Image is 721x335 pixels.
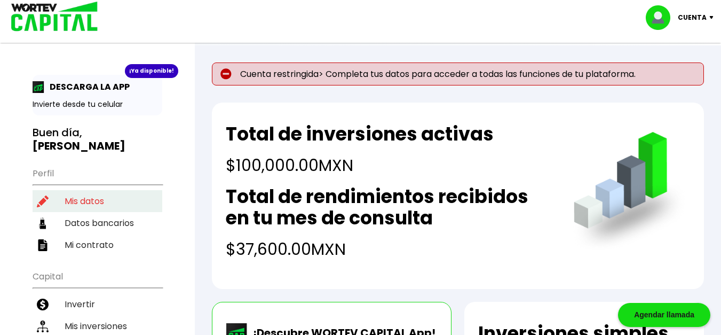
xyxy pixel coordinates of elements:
img: profile-image [646,5,678,30]
img: inversiones-icon.6695dc30.svg [37,321,49,332]
img: app-icon [33,81,44,93]
a: Datos bancarios [33,212,162,234]
img: invertir-icon.b3b967d7.svg [37,299,49,310]
p: DESCARGA LA APP [44,80,130,94]
h2: Total de rendimientos recibidos en tu mes de consulta [226,186,552,229]
div: ¡Ya disponible! [125,64,178,78]
p: Cuenta [678,10,707,26]
ul: Perfil [33,161,162,256]
div: Agendar llamada [618,303,710,327]
a: Mi contrato [33,234,162,256]
h4: $100,000.00 MXN [226,153,494,177]
img: grafica.516fef24.png [569,132,690,253]
h3: Buen día, [33,126,162,153]
p: Cuenta restringida> Completa tus datos para acceder a todas las funciones de tu plataforma. [212,63,704,85]
h4: $37,600.00 MXN [226,237,552,261]
b: [PERSON_NAME] [33,138,125,153]
a: Invertir [33,293,162,315]
p: Invierte desde tu celular [33,99,162,110]
img: contrato-icon.f2db500c.svg [37,239,49,251]
h2: Total de inversiones activas [226,123,494,145]
img: datos-icon.10cf9172.svg [37,217,49,229]
a: Mis datos [33,190,162,212]
img: editar-icon.952d3147.svg [37,196,49,207]
img: error-circle.027baa21.svg [220,68,232,80]
img: icon-down [707,16,721,19]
